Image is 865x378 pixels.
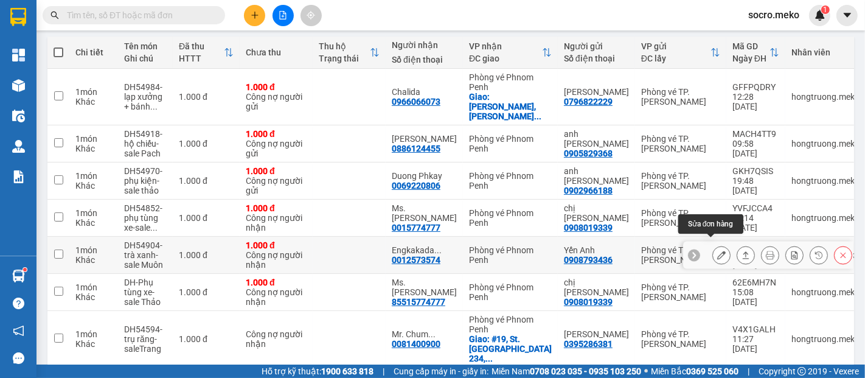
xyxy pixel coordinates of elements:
div: Phòng vé Phnom Penh [469,282,552,302]
div: Giao: #19, St. 233 Corner 234, Sangkat Phsar Doeumkor, Khan Toulkork, [469,334,552,363]
span: search [50,11,59,19]
div: Khác [75,97,112,107]
div: Khác [75,181,112,191]
span: | [748,365,749,378]
div: 1.000 đ [246,203,307,213]
div: DH-Phụ tùng xe-sale Thảo [124,278,167,307]
div: 1 món [75,245,112,255]
div: hongtruong.meko [791,139,860,149]
div: 1 món [75,171,112,181]
img: icon-new-feature [815,10,825,21]
div: V4X1GALH [732,324,779,334]
div: 1.000 đ [179,287,234,297]
div: Phòng vé TP. [PERSON_NAME] [641,171,720,191]
div: ĐC lấy [641,54,710,63]
div: 0081400900 [392,339,440,349]
div: Chalida [392,87,457,97]
div: GKH7QSIS [732,166,779,176]
div: Ghi chú [124,54,167,63]
span: ... [434,245,442,255]
div: Công nợ người gửi [246,92,307,111]
input: Tìm tên, số ĐT hoặc mã đơn [67,9,210,22]
div: Thu hộ [319,41,370,51]
span: Miền Bắc [651,365,738,378]
div: ĐC giao [469,54,542,63]
th: Toggle SortBy [463,37,558,69]
div: 0796822229 [564,97,613,107]
div: Yến Anh [564,245,629,255]
span: plus [251,11,259,19]
div: chị Minh Thảo [564,203,629,223]
div: 0069220806 [392,181,440,191]
div: 11:27 [DATE] [732,334,779,354]
span: Cung cấp máy in - giấy in: [394,365,488,378]
img: warehouse-icon [12,140,25,153]
div: Phòng vé TP. [PERSON_NAME] [641,87,720,107]
div: Phòng vé TP. [PERSON_NAME] [641,329,720,349]
div: Phòng vé TP. [PERSON_NAME] [641,134,720,153]
div: 62E6MH7N [732,278,779,287]
div: DH54970-phụ kiện-sale thảo [124,166,167,195]
button: aim [300,5,322,26]
span: file-add [279,11,287,19]
th: Toggle SortBy [313,37,386,69]
div: GMNA17MT [732,240,779,250]
div: Phòng vé Phnom Penh [469,171,552,191]
div: 0395286381 [564,339,613,349]
strong: 0369 525 060 [686,366,738,376]
button: file-add [273,5,294,26]
div: Công nợ người nhận [246,287,307,307]
div: hongtruong.meko [791,287,860,297]
span: ... [485,354,493,363]
div: 1.000 đ [246,278,307,287]
div: Khác [75,339,112,349]
span: ... [150,102,158,111]
sup: 1 [23,268,27,271]
div: Phòng vé Phnom Penh [469,245,552,265]
div: Công nợ người nhận [246,250,307,270]
div: Engkakada Danh [392,245,457,255]
div: 0015774777 [392,223,440,233]
span: ... [428,329,436,339]
div: 1 món [75,87,112,97]
div: Phòng vé TP. [PERSON_NAME] [641,282,720,302]
div: 1.000 đ [179,176,234,186]
div: 1.000 đ [179,334,234,344]
div: 0012573574 [392,255,440,265]
div: YVFJCCA4 [732,203,779,213]
button: plus [244,5,265,26]
img: logo-vxr [10,8,26,26]
div: 15:08 [DATE] [732,287,779,307]
div: DH54594-trụ răng-saleTrang [124,324,167,354]
div: 85515774777 [392,297,445,307]
div: chị Minh Thảo [564,278,629,297]
span: ⚪️ [644,369,648,374]
div: 0886124455 [392,144,440,153]
div: 1.000 đ [246,166,307,176]
span: notification [13,325,24,337]
div: HTTT [179,54,224,63]
div: Ms. Kim Hak [392,278,457,297]
div: DH54852-phụ tùng xe-sale Thảo [124,203,167,233]
span: ... [150,223,158,233]
div: Sửa đơn hàng [712,246,731,264]
div: Khác [75,218,112,228]
div: 1.000 đ [179,250,234,260]
div: Tên món [124,41,167,51]
div: Khác [75,255,112,265]
th: Toggle SortBy [173,37,240,69]
strong: 1900 633 818 [321,366,373,376]
th: Toggle SortBy [726,37,785,69]
div: Người nhận [392,40,457,50]
div: Công nợ người nhận [246,213,307,233]
div: Chi tiết [75,47,112,57]
div: anh Cường Vũ [564,166,629,186]
div: Chị Quỳnh [564,329,629,339]
div: Duong Phkay [392,171,457,181]
div: 0966066073 [392,97,440,107]
div: 0902966188 [564,186,613,195]
div: Hồ Tấn Phát [564,87,629,97]
div: 0908793436 [564,255,613,265]
div: hongtruong.meko [791,213,860,223]
div: 1.000 đ [179,139,234,149]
